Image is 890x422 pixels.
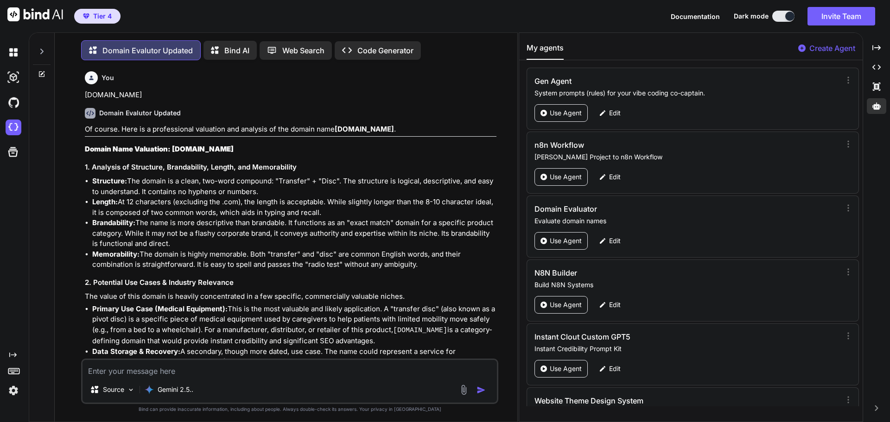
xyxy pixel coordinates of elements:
p: Edit [609,300,621,309]
li: The domain is a clean, two-word compound: "Transfer" + "Disc". The structure is logical, descript... [92,176,496,197]
p: Edit [609,364,621,373]
p: Evaluate domain names [534,216,837,226]
p: Use Agent [550,172,582,182]
h3: n8n Workflow [534,139,746,151]
p: Edit [609,108,621,118]
strong: [DOMAIN_NAME] [335,125,394,133]
img: darkAi-studio [6,69,21,85]
h3: Gen Agent [534,76,746,87]
h3: Domain Evaluator [534,203,746,214]
p: Build N8N Systems [534,280,837,290]
p: Web Search [282,45,324,56]
li: The domain is highly memorable. Both "transfer" and "disc" are common English words, and their co... [92,249,496,270]
h3: Instant Clout Custom GPT5 [534,331,746,342]
button: Invite Team [807,7,875,25]
button: premiumTier 4 [74,9,121,24]
button: Documentation [671,12,720,21]
p: Bind AI [224,45,249,56]
p: Instant Credibility Prompt Kit [534,344,837,353]
img: cloudideIcon [6,120,21,135]
p: [DOMAIN_NAME] [85,90,496,101]
span: Documentation [671,13,720,20]
span: Tier 4 [93,12,112,21]
img: darkChat [6,44,21,60]
h3: 2. Potential Use Cases & Industry Relevance [85,277,496,288]
h3: N8N Builder [534,267,746,278]
p: The value of this domain is heavily concentrated in a few specific, commercially valuable niches. [85,291,496,302]
p: System prompts (rules) for your vibe coding co-captain. [534,88,837,98]
strong: Primary Use Case (Medical Equipment): [92,304,228,313]
p: Use Agent [550,364,582,373]
p: Use Agent [550,300,582,309]
img: Pick Models [127,386,135,394]
strong: Memorability: [92,250,140,258]
code: [DOMAIN_NAME] [393,327,447,334]
span: Dark mode [734,12,769,21]
p: Edit [609,236,621,246]
p: Gemini 2.5.. [158,385,193,394]
img: Bind AI [7,7,63,21]
p: Source [103,385,124,394]
strong: Domain Name Valuation: [DOMAIN_NAME] [85,145,234,153]
strong: Brandability: [92,218,135,227]
h3: Website Theme Design System [534,395,746,406]
h6: You [102,73,114,82]
li: At 12 characters (excluding the .com), the length is acceptable. While slightly longer than the 8... [92,197,496,218]
img: premium [83,13,89,19]
img: githubDark [6,94,21,110]
strong: Structure: [92,176,127,185]
strong: Data Storage & Recovery: [92,347,180,356]
p: Bind can provide inaccurate information, including about people. Always double-check its answers.... [81,406,498,413]
p: Of course. Here is a professional valuation and analysis of the domain name . [85,124,496,135]
li: This is the most valuable and likely application. A "transfer disc" (also known as a pivot disc) ... [92,304,496,346]
img: settings [6,383,21,398]
p: Domain Evalutor Updated [102,45,193,56]
p: Edit [609,172,621,182]
p: Use Agent [550,108,582,118]
p: Use Agent [550,236,582,246]
strong: Length: [92,197,118,206]
img: Gemini 2.5 Pro [145,385,154,394]
p: Create Agent [809,43,855,54]
h3: 1. Analysis of Structure, Brandability, Length, and Memorability [85,162,496,173]
img: attachment [458,384,469,395]
li: The name is more descriptive than brandable. It functions as an "exact match" domain for a specif... [92,218,496,249]
button: My agents [527,42,564,60]
li: A secondary, though more dated, use case. The name could represent a service for transferring dat... [92,346,496,367]
p: Code Generator [357,45,413,56]
h6: Domain Evalutor Updated [99,108,181,118]
img: icon [477,385,486,395]
p: [PERSON_NAME] Project to n8n Workflow [534,152,837,162]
